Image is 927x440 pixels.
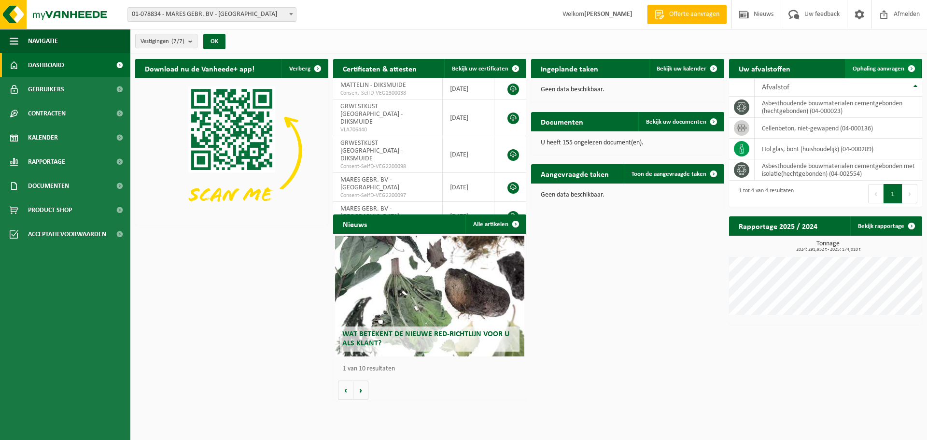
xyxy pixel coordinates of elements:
button: 1 [884,184,902,203]
span: Offerte aanvragen [667,10,722,19]
td: cellenbeton, niet-gewapend (04-000136) [755,118,922,139]
button: Verberg [281,59,327,78]
button: OK [203,34,225,49]
span: 01-078834 - MARES GEBR. BV - DIKSMUIDE [127,7,296,22]
p: Geen data beschikbaar. [541,192,715,199]
td: [DATE] [443,136,494,173]
span: MATTELIN - DIKSMUIDE [340,82,406,89]
span: Consent-SelfD-VEG2200098 [340,163,435,170]
span: MARES GEBR. BV - [GEOGRAPHIC_DATA] [340,176,399,191]
span: Bekijk uw kalender [657,66,706,72]
h2: Ingeplande taken [531,59,608,78]
h2: Certificaten & attesten [333,59,426,78]
span: Rapportage [28,150,65,174]
span: Ophaling aanvragen [853,66,904,72]
button: Next [902,184,917,203]
td: [DATE] [443,78,494,99]
span: Contracten [28,101,66,126]
span: Wat betekent de nieuwe RED-richtlijn voor u als klant? [342,330,509,347]
a: Bekijk uw kalender [649,59,723,78]
div: 1 tot 4 van 4 resultaten [734,183,794,204]
h2: Nieuws [333,214,377,233]
a: Offerte aanvragen [647,5,727,24]
span: Toon de aangevraagde taken [632,171,706,177]
td: [DATE] [443,173,494,202]
td: asbesthoudende bouwmaterialen cementgebonden (hechtgebonden) (04-000023) [755,97,922,118]
p: U heeft 155 ongelezen document(en). [541,140,715,146]
span: Gebruikers [28,77,64,101]
span: GRWESTKUST [GEOGRAPHIC_DATA] - DIKSMUIDE [340,140,403,162]
span: Dashboard [28,53,64,77]
button: Vestigingen(7/7) [135,34,197,48]
a: Bekijk uw documenten [638,112,723,131]
td: hol glas, bont (huishoudelijk) (04-000209) [755,139,922,159]
p: Geen data beschikbaar. [541,86,715,93]
h2: Aangevraagde taken [531,164,618,183]
span: 2024: 291,952 t - 2025: 174,010 t [734,247,922,252]
span: Documenten [28,174,69,198]
a: Bekijk uw certificaten [444,59,525,78]
span: GRWESTKUST [GEOGRAPHIC_DATA] - DIKSMUIDE [340,103,403,126]
td: [DATE] [443,202,494,231]
span: Afvalstof [762,84,789,91]
h3: Tonnage [734,241,922,252]
span: Kalender [28,126,58,150]
h2: Download nu de Vanheede+ app! [135,59,264,78]
h2: Uw afvalstoffen [729,59,800,78]
a: Ophaling aanvragen [845,59,921,78]
span: Verberg [289,66,310,72]
button: Previous [868,184,884,203]
img: Download de VHEPlus App [135,78,328,223]
span: Navigatie [28,29,58,53]
button: Volgende [353,381,368,400]
a: Wat betekent de nieuwe RED-richtlijn voor u als klant? [335,236,524,356]
a: Bekijk rapportage [850,216,921,236]
span: VLA706440 [340,126,435,134]
span: Acceptatievoorwaarden [28,222,106,246]
h2: Documenten [531,112,593,131]
span: Vestigingen [140,34,184,49]
a: Toon de aangevraagde taken [624,164,723,184]
td: asbesthoudende bouwmaterialen cementgebonden met isolatie(hechtgebonden) (04-002554) [755,159,922,181]
span: 01-078834 - MARES GEBR. BV - DIKSMUIDE [128,8,296,21]
h2: Rapportage 2025 / 2024 [729,216,827,235]
count: (7/7) [171,38,184,44]
span: MARES GEBR. BV - [GEOGRAPHIC_DATA] [340,205,399,220]
button: Vorige [338,381,353,400]
span: Bekijk uw certificaten [452,66,508,72]
span: Bekijk uw documenten [646,119,706,125]
span: Consent-SelfD-VEG2200097 [340,192,435,199]
a: Alle artikelen [465,214,525,234]
td: [DATE] [443,99,494,136]
strong: [PERSON_NAME] [584,11,632,18]
p: 1 van 10 resultaten [343,366,521,372]
span: Consent-SelfD-VEG2300038 [340,89,435,97]
span: Product Shop [28,198,72,222]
